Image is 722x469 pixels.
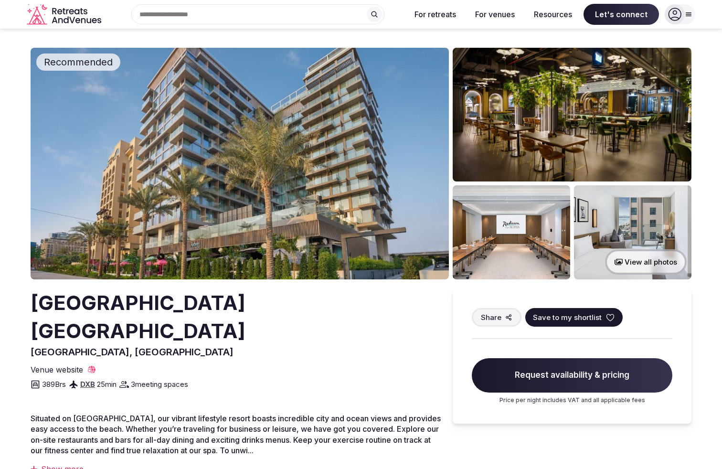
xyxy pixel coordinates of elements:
[31,364,83,375] span: Venue website
[31,346,234,358] span: [GEOGRAPHIC_DATA], [GEOGRAPHIC_DATA]
[97,379,117,389] span: 25 min
[584,4,659,25] span: Let's connect
[472,358,672,393] span: Request availability & pricing
[533,312,602,322] span: Save to my shortlist
[574,185,691,279] img: Venue gallery photo
[27,4,103,25] svg: Retreats and Venues company logo
[472,396,672,405] p: Price per night includes VAT and all applicable fees
[31,289,437,345] h2: [GEOGRAPHIC_DATA] [GEOGRAPHIC_DATA]
[31,364,96,375] a: Venue website
[453,48,691,181] img: Venue gallery photo
[27,4,103,25] a: Visit the homepage
[40,55,117,69] span: Recommended
[42,379,66,389] span: 389 Brs
[525,308,623,327] button: Save to my shortlist
[526,4,580,25] button: Resources
[407,4,464,25] button: For retreats
[605,249,687,275] button: View all photos
[31,48,449,279] img: Venue cover photo
[131,379,188,389] span: 3 meeting spaces
[31,414,441,455] span: Situated on [GEOGRAPHIC_DATA], our vibrant lifestyle resort boasts incredible city and ocean view...
[481,312,501,322] span: Share
[467,4,522,25] button: For venues
[453,185,570,279] img: Venue gallery photo
[36,53,120,71] div: Recommended
[80,380,95,389] a: DXB
[472,308,521,327] button: Share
